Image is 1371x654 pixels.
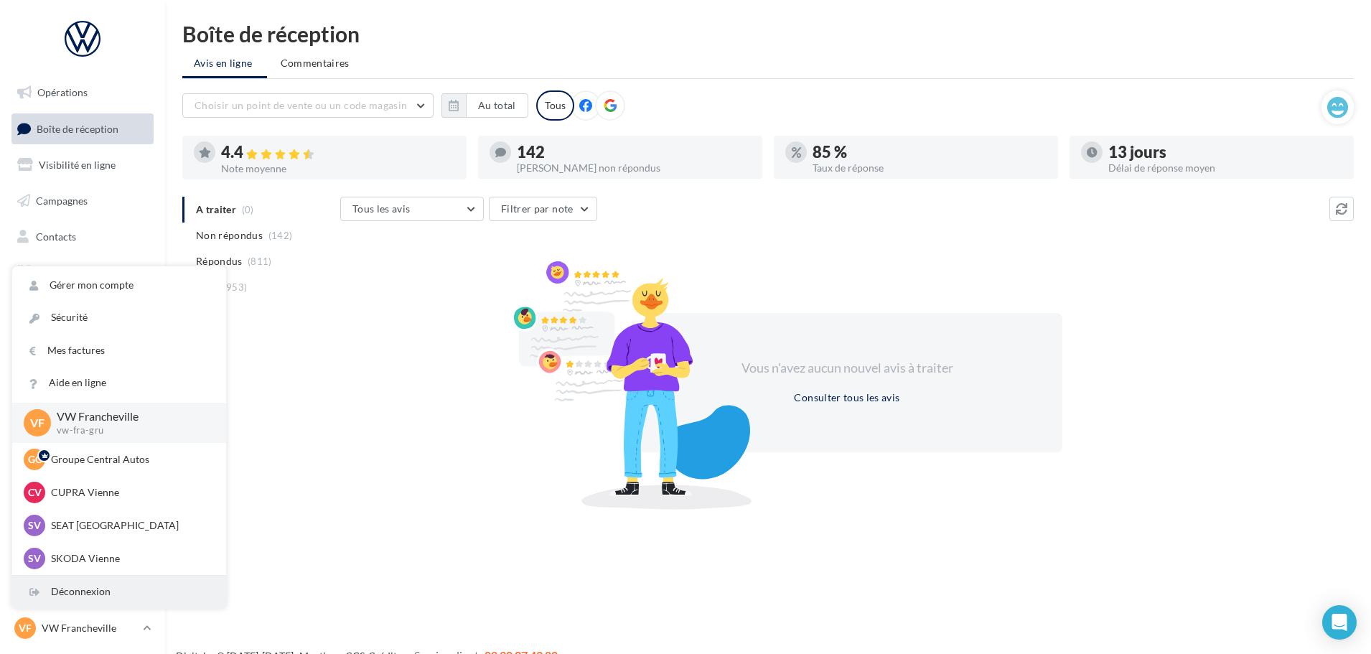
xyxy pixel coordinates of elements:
div: [PERSON_NAME] non répondus [517,163,751,173]
a: Contacts [9,222,156,252]
button: Consulter tous les avis [788,389,905,406]
a: Mes factures [12,335,226,367]
span: Choisir un point de vente ou un code magasin [195,99,407,111]
span: SV [28,551,41,566]
button: Au total [441,93,528,118]
button: Au total [466,93,528,118]
p: Groupe Central Autos [51,452,209,467]
div: 4.4 [221,144,455,161]
div: Vous n'avez aucun nouvel avis à traiter [724,359,970,378]
span: Campagnes [36,195,88,207]
span: Non répondus [196,228,263,243]
a: Opérations [9,78,156,108]
span: Contacts [36,230,76,242]
span: VF [19,621,32,635]
a: PLV et print personnalisable [9,329,156,371]
p: VW Francheville [57,408,203,425]
button: Filtrer par note [489,197,597,221]
span: (142) [268,230,293,241]
div: Open Intercom Messenger [1322,605,1357,640]
a: Boîte de réception [9,113,156,144]
div: Taux de réponse [813,163,1047,173]
span: Répondus [196,254,243,268]
a: VF VW Francheville [11,615,154,642]
div: Tous [536,90,574,121]
div: 85 % [813,144,1047,160]
a: Calendrier [9,293,156,323]
a: Campagnes DataOnDemand [9,376,156,419]
p: VW Francheville [42,621,137,635]
button: Tous les avis [340,197,484,221]
a: Visibilité en ligne [9,150,156,180]
div: 13 jours [1108,144,1342,160]
p: CUPRA Vienne [51,485,209,500]
span: (953) [223,281,248,293]
p: SKODA Vienne [51,551,209,566]
p: SEAT [GEOGRAPHIC_DATA] [51,518,209,533]
a: Aide en ligne [12,367,226,399]
div: Boîte de réception [182,23,1354,45]
a: Gérer mon compte [12,269,226,302]
a: Campagnes [9,186,156,216]
span: Tous les avis [352,202,411,215]
span: Opérations [37,86,88,98]
div: Délai de réponse moyen [1108,163,1342,173]
span: VF [30,414,45,431]
span: SV [28,518,41,533]
div: 142 [517,144,751,160]
div: Déconnexion [12,576,226,608]
span: (811) [248,256,272,267]
span: GC [28,452,42,467]
span: CV [28,485,42,500]
a: Médiathèque [9,257,156,287]
a: Sécurité [12,302,226,334]
button: Choisir un point de vente ou un code magasin [182,93,434,118]
p: vw-fra-gru [57,424,203,437]
span: Visibilité en ligne [39,159,116,171]
span: Boîte de réception [37,122,118,134]
span: Commentaires [281,56,350,70]
div: Note moyenne [221,164,455,174]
